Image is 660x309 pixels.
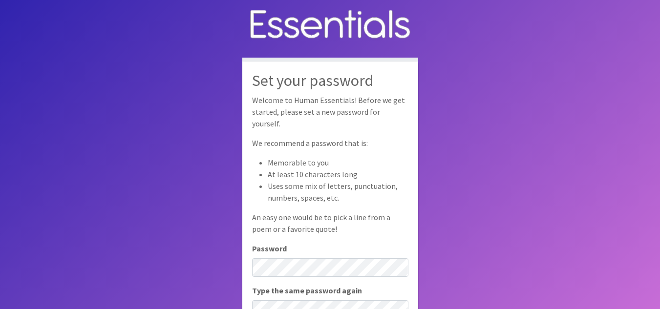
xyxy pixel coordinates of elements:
label: Type the same password again [252,285,362,296]
p: Welcome to Human Essentials! Before we get started, please set a new password for yourself. [252,94,408,129]
h2: Set your password [252,71,408,90]
li: Memorable to you [268,157,408,168]
p: An easy one would be to pick a line from a poem or a favorite quote! [252,211,408,235]
label: Password [252,243,287,254]
p: We recommend a password that is: [252,137,408,149]
li: At least 10 characters long [268,168,408,180]
li: Uses some mix of letters, punctuation, numbers, spaces, etc. [268,180,408,204]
